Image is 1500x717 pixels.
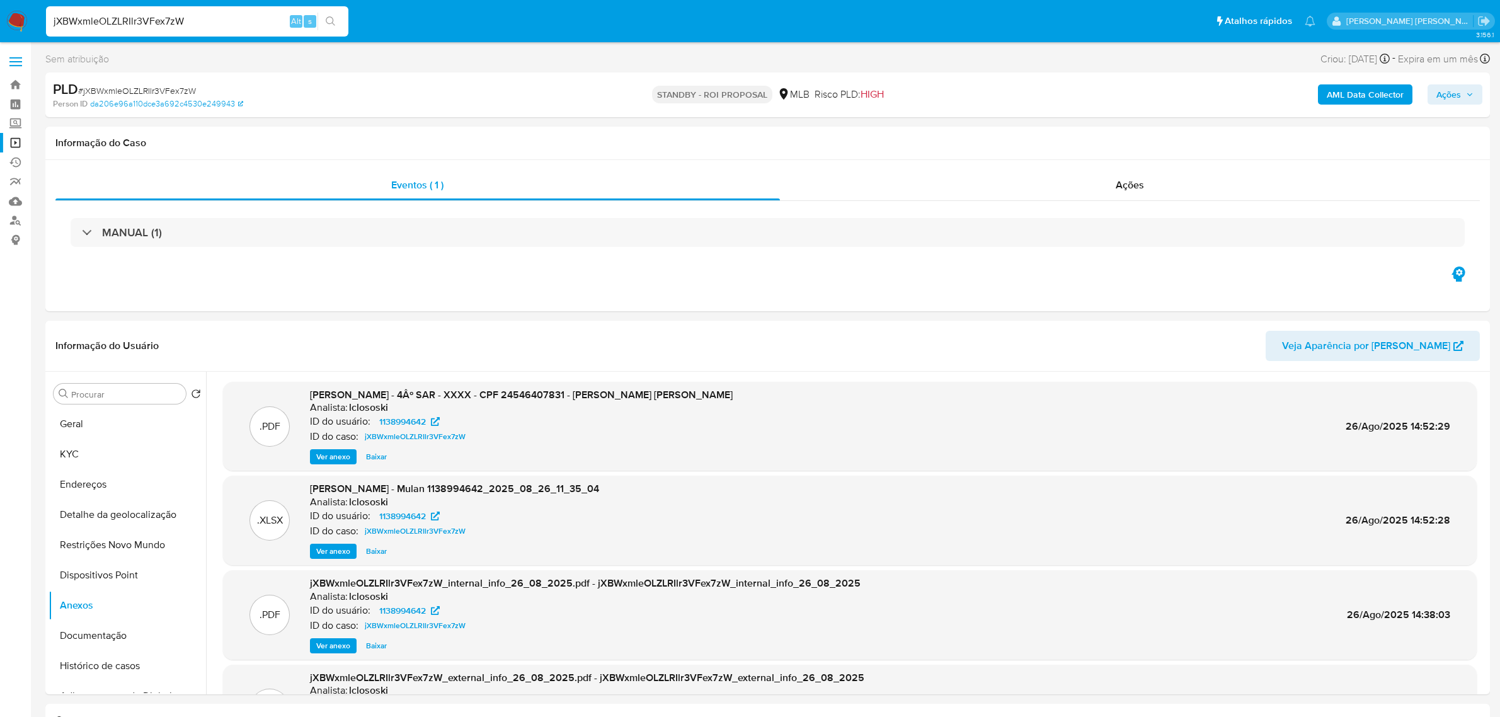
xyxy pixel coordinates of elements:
a: 1138994642 [372,414,447,429]
button: Ver anexo [310,544,357,559]
span: - [1392,50,1395,67]
a: Notificações [1305,16,1315,26]
button: Retornar ao pedido padrão [191,389,201,403]
p: .PDF [260,420,280,433]
span: Baixar [366,450,387,463]
h6: lclososki [349,684,388,697]
span: Baixar [366,640,387,652]
span: Sem atribuição [45,52,109,66]
h6: lclososki [349,401,388,414]
button: KYC [49,439,206,469]
span: 26/Ago/2025 14:52:29 [1346,419,1450,433]
span: [PERSON_NAME] - 4Âº SAR - XXXX - CPF 24546407831 - [PERSON_NAME] [PERSON_NAME] [310,387,733,402]
span: # jXBWxmleOLZLRIlr3VFex7zW [78,84,196,97]
a: jXBWxmleOLZLRIlr3VFex7zW [360,618,471,633]
span: Risco PLD: [815,88,884,101]
a: 1138994642 [372,603,447,618]
b: AML Data Collector [1327,84,1404,105]
span: Expira em um mês [1398,52,1478,66]
p: ID do caso: [310,525,358,537]
button: Baixar [360,449,393,464]
span: Ver anexo [316,450,350,463]
h1: Informação do Usuário [55,340,159,352]
span: 1138994642 [379,414,426,429]
span: Alt [291,15,301,27]
span: 26/Ago/2025 14:52:28 [1346,513,1450,527]
button: Ver anexo [310,449,357,464]
a: Sair [1477,14,1491,28]
button: Ações [1428,84,1482,105]
span: jXBWxmleOLZLRIlr3VFex7zW [365,618,466,633]
span: jXBWxmleOLZLRIlr3VFex7zW_external_info_26_08_2025.pdf - jXBWxmleOLZLRIlr3VFex7zW_external_info_26... [310,670,864,685]
span: 26/Ago/2025 14:38:03 [1347,607,1450,622]
h3: MANUAL (1) [102,226,162,239]
span: jXBWxmleOLZLRIlr3VFex7zW [365,524,466,539]
button: Veja Aparência por [PERSON_NAME] [1266,331,1480,361]
p: ID do usuário: [310,510,370,522]
p: ID do caso: [310,430,358,443]
b: Person ID [53,98,88,110]
button: Procurar [59,389,69,399]
h6: lclososki [349,590,388,603]
span: Baixar [366,545,387,558]
p: Analista: [310,401,348,414]
span: Eventos ( 1 ) [391,178,444,192]
button: Endereços [49,469,206,500]
button: Ver anexo [310,638,357,653]
a: 1138994642 [372,508,447,524]
button: search-icon [318,13,343,30]
span: Ver anexo [316,545,350,558]
button: Anexos [49,590,206,621]
button: Detalhe da geolocalização [49,500,206,530]
a: jXBWxmleOLZLRIlr3VFex7zW [360,429,471,444]
span: HIGH [861,87,884,101]
input: Procurar [71,389,181,400]
p: ID do usuário: [310,415,370,428]
button: Dispositivos Point [49,560,206,590]
button: Baixar [360,638,393,653]
p: emerson.gomes@mercadopago.com.br [1346,15,1474,27]
button: Baixar [360,544,393,559]
button: Restrições Novo Mundo [49,530,206,560]
p: .PDF [260,608,280,622]
span: Ações [1116,178,1144,192]
span: Ver anexo [316,640,350,652]
b: PLD [53,79,78,99]
h1: Informação do Caso [55,137,1480,149]
span: Veja Aparência por [PERSON_NAME] [1282,331,1450,361]
p: Analista: [310,496,348,508]
span: s [308,15,312,27]
button: Geral [49,409,206,439]
p: Analista: [310,684,348,697]
button: Adiantamentos de Dinheiro [49,681,206,711]
div: MANUAL (1) [71,218,1465,247]
span: 1138994642 [379,508,426,524]
span: jXBWxmleOLZLRIlr3VFex7zW [365,429,466,444]
span: Ações [1436,84,1461,105]
span: jXBWxmleOLZLRIlr3VFex7zW_internal_info_26_08_2025.pdf - jXBWxmleOLZLRIlr3VFex7zW_internal_info_26... [310,576,861,590]
a: da206e96a110dce3a692c4530e249943 [90,98,243,110]
p: STANDBY - ROI PROPOSAL [652,86,772,103]
button: Documentação [49,621,206,651]
input: Pesquise usuários ou casos... [46,13,348,30]
a: jXBWxmleOLZLRIlr3VFex7zW [360,524,471,539]
p: Analista: [310,590,348,603]
span: Atalhos rápidos [1225,14,1292,28]
p: ID do caso: [310,619,358,632]
span: [PERSON_NAME] - Mulan 1138994642_2025_08_26_11_35_04 [310,481,599,496]
h6: lclososki [349,496,388,508]
p: ID do usuário: [310,604,370,617]
p: .XLSX [257,513,283,527]
div: MLB [777,88,810,101]
button: AML Data Collector [1318,84,1412,105]
div: Criou: [DATE] [1320,50,1390,67]
span: 1138994642 [379,603,426,618]
button: Histórico de casos [49,651,206,681]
